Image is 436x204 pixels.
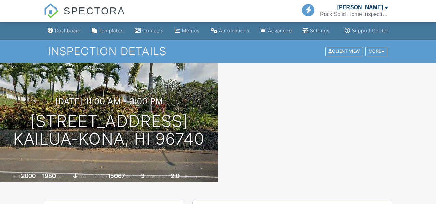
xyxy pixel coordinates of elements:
[108,172,125,179] div: 15067
[44,10,125,23] a: SPECTORA
[21,172,36,179] div: 2000
[42,172,56,179] div: 1980
[89,25,126,37] a: Templates
[325,48,365,53] a: Client View
[320,11,388,18] div: Rock Solid Home Inspections LLC
[57,174,66,179] span: sq. ft.
[132,25,167,37] a: Contacts
[310,28,330,33] div: Settings
[93,174,107,179] span: Lot Size
[352,28,388,33] div: Support Center
[219,28,249,33] div: Automations
[337,4,383,11] div: [PERSON_NAME]
[325,47,363,56] div: Client View
[55,28,81,33] div: Dashboard
[99,28,124,33] div: Templates
[146,174,165,179] span: bedrooms
[45,25,83,37] a: Dashboard
[208,25,252,37] a: Automations (Basic)
[268,28,292,33] div: Advanced
[365,47,388,56] div: More
[172,25,202,37] a: Metrics
[126,174,135,179] span: sq.ft.
[171,172,180,179] div: 2.0
[48,45,388,57] h1: Inspection Details
[181,174,200,179] span: bathrooms
[182,28,200,33] div: Metrics
[55,97,163,106] h3: [DATE] 11:00 am - 3:00 pm
[13,112,205,148] h1: [STREET_ADDRESS] Kailua-Kona, HI 96740
[142,28,164,33] div: Contacts
[141,172,145,179] div: 3
[63,3,125,18] span: SPECTORA
[79,174,86,179] span: slab
[258,25,295,37] a: Advanced
[300,25,332,37] a: Settings
[13,174,20,179] span: Built
[44,3,59,18] img: The Best Home Inspection Software - Spectora
[342,25,391,37] a: Support Center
